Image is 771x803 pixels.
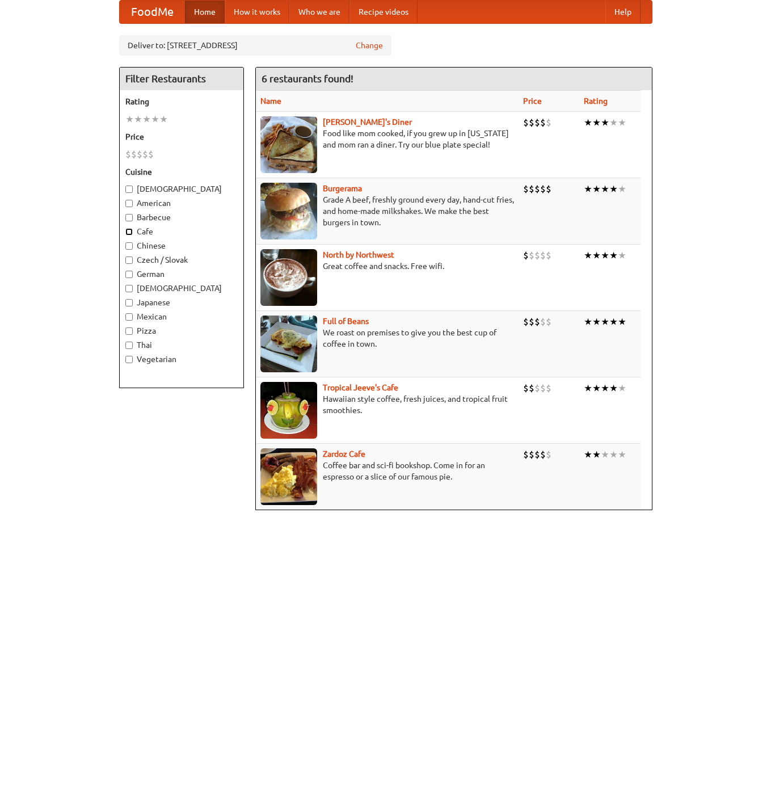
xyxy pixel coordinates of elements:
[523,96,542,106] a: Price
[529,183,534,195] li: $
[546,382,551,394] li: $
[529,116,534,129] li: $
[125,325,238,337] label: Pizza
[609,183,618,195] li: ★
[260,249,317,306] img: north.jpg
[125,197,238,209] label: American
[125,242,133,250] input: Chinese
[260,194,514,228] p: Grade A beef, freshly ground every day, hand-cut fries, and home-made milkshakes. We make the bes...
[534,116,540,129] li: $
[125,268,238,280] label: German
[125,148,131,161] li: $
[584,316,592,328] li: ★
[356,40,383,51] a: Change
[151,113,159,125] li: ★
[618,116,626,129] li: ★
[584,96,608,106] a: Rating
[605,1,641,23] a: Help
[260,327,514,350] p: We roast on premises to give you the best cup of coffee in town.
[584,116,592,129] li: ★
[601,448,609,461] li: ★
[125,299,133,306] input: Japanese
[323,117,412,127] a: [PERSON_NAME]'s Diner
[618,249,626,262] li: ★
[134,113,142,125] li: ★
[523,249,529,262] li: $
[601,316,609,328] li: ★
[534,249,540,262] li: $
[260,116,317,173] img: sallys.jpg
[584,183,592,195] li: ★
[125,342,133,349] input: Thai
[225,1,289,23] a: How it works
[323,317,369,326] a: Full of Beans
[609,448,618,461] li: ★
[540,382,546,394] li: $
[142,148,148,161] li: $
[540,316,546,328] li: $
[125,297,238,308] label: Japanese
[323,184,362,193] a: Burgerama
[592,183,601,195] li: ★
[120,68,243,90] h4: Filter Restaurants
[125,354,238,365] label: Vegetarian
[260,96,281,106] a: Name
[534,382,540,394] li: $
[540,116,546,129] li: $
[546,116,551,129] li: $
[125,271,133,278] input: German
[529,249,534,262] li: $
[618,316,626,328] li: ★
[592,448,601,461] li: ★
[148,148,154,161] li: $
[120,1,185,23] a: FoodMe
[529,316,534,328] li: $
[125,313,133,321] input: Mexican
[534,183,540,195] li: $
[529,382,534,394] li: $
[260,382,317,439] img: jeeves.jpg
[618,382,626,394] li: ★
[584,448,592,461] li: ★
[323,449,365,459] a: Zardoz Cafe
[125,200,133,207] input: American
[260,460,514,482] p: Coffee bar and sci-fi bookshop. Come in for an espresso or a slice of our famous pie.
[529,448,534,461] li: $
[125,186,133,193] input: [DEMOGRAPHIC_DATA]
[125,212,238,223] label: Barbecue
[260,260,514,272] p: Great coffee and snacks. Free wifi.
[185,1,225,23] a: Home
[523,316,529,328] li: $
[584,249,592,262] li: ★
[125,131,238,142] h5: Price
[125,226,238,237] label: Cafe
[618,183,626,195] li: ★
[323,383,398,392] b: Tropical Jeeve's Cafe
[601,183,609,195] li: ★
[125,214,133,221] input: Barbecue
[125,240,238,251] label: Chinese
[601,382,609,394] li: ★
[546,316,551,328] li: $
[125,327,133,335] input: Pizza
[523,448,529,461] li: $
[592,316,601,328] li: ★
[540,183,546,195] li: $
[609,116,618,129] li: ★
[260,393,514,416] p: Hawaiian style coffee, fresh juices, and tropical fruit smoothies.
[323,250,394,259] b: North by Northwest
[119,35,391,56] div: Deliver to: [STREET_ADDRESS]
[260,316,317,372] img: beans.jpg
[125,96,238,107] h5: Rating
[137,148,142,161] li: $
[601,249,609,262] li: ★
[260,448,317,505] img: zardoz.jpg
[125,356,133,363] input: Vegetarian
[546,183,551,195] li: $
[159,113,168,125] li: ★
[131,148,137,161] li: $
[584,382,592,394] li: ★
